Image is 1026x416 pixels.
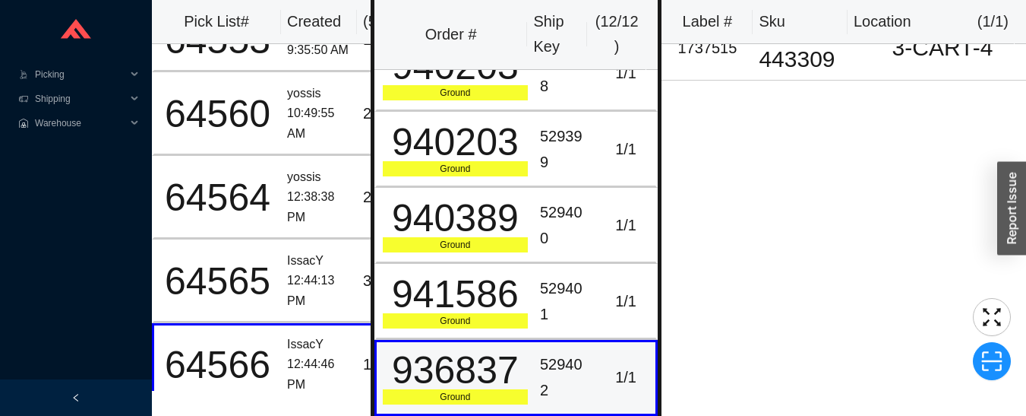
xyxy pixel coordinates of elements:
div: BLN 443309 [759,25,853,71]
div: Ground [383,237,528,252]
div: ( 5 ) [363,9,412,34]
div: 12:44:13 PM [287,271,351,311]
div: 64553 [160,21,275,59]
span: fullscreen [974,306,1010,329]
div: ( 1 / 1 ) [977,9,1009,34]
div: 1 / 1 [602,137,650,162]
div: 940203 [383,123,528,161]
div: 529399 [540,124,590,175]
div: Location [854,9,911,34]
div: 64560 [160,95,275,133]
div: 12:38:38 PM [287,187,351,227]
div: 2 / 2 [363,185,409,210]
div: 9:35:50 AM [287,40,351,61]
div: 12 / 12 [363,352,409,377]
button: fullscreen [973,298,1011,336]
div: Ground [383,313,528,329]
div: Ground [383,161,528,176]
div: ( 12 / 12 ) [593,9,640,60]
div: 529400 [540,200,590,251]
div: IssacY [287,335,351,355]
span: Warehouse [35,111,126,135]
div: 940389 [383,199,528,237]
div: yossis [287,167,351,188]
div: 64566 [160,346,275,384]
div: 64565 [160,262,275,300]
div: yossis [287,84,351,104]
span: left [71,393,81,402]
div: 12:44:46 PM [287,354,351,395]
div: 936837 [383,351,528,389]
div: 529398 [540,48,590,99]
span: Shipping [35,87,126,111]
div: 10:49:55 AM [287,103,351,144]
div: Ground [383,85,528,100]
span: scan [974,350,1010,373]
div: 941586 [383,275,528,313]
div: 3-CART-4 [865,37,1020,59]
div: 1 / 1 [602,61,650,86]
div: 31 / 47 [363,268,409,294]
div: 529401 [540,276,590,327]
div: 64564 [160,179,275,217]
button: scan [973,342,1011,380]
div: Ground [383,389,528,405]
div: 2 / 2 [363,101,409,126]
div: 1 / 1 [602,289,650,314]
div: 529402 [540,352,590,403]
div: 1 / 1 [602,365,650,390]
div: 1 / 1 [602,213,650,238]
div: 1737515 [668,36,747,61]
div: IssacY [287,251,351,272]
span: Picking [35,62,126,87]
